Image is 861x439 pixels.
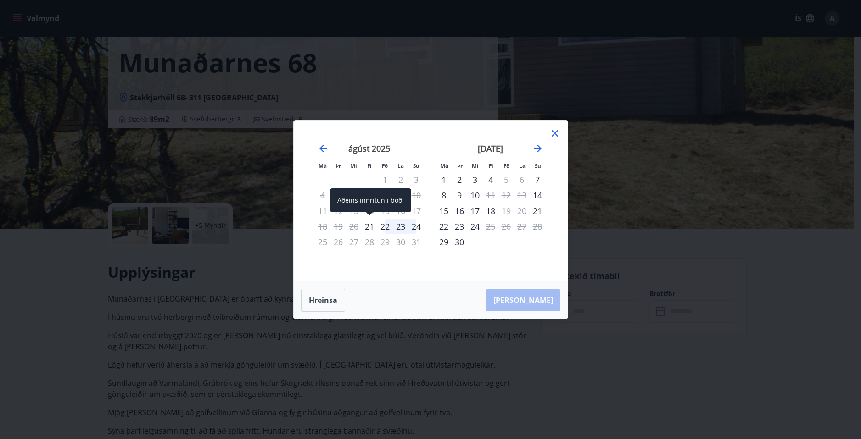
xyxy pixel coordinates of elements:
[519,162,526,169] small: La
[440,162,448,169] small: Má
[382,162,388,169] small: Fö
[532,143,543,154] div: Move forward to switch to the next month.
[503,162,509,169] small: Fö
[436,203,452,219] div: 15
[452,219,467,234] div: 23
[530,203,545,219] div: Aðeins innritun í boði
[305,132,557,270] div: Calendar
[408,234,424,250] td: Not available. sunnudagur, 31. ágúst 2025
[408,219,424,234] td: Choose sunnudagur, 24. ágúst 2025 as your check-in date. It’s available.
[483,172,498,187] div: 4
[452,172,467,187] div: 2
[483,187,498,203] td: Not available. fimmtudagur, 11. september 2025
[530,187,545,203] div: Aðeins innritun í boði
[397,162,404,169] small: La
[498,187,514,203] td: Not available. föstudagur, 12. september 2025
[467,219,483,234] td: Choose miðvikudagur, 24. september 2025 as your check-in date. It’s available.
[436,187,452,203] div: 8
[452,203,467,219] td: Choose þriðjudagur, 16. september 2025 as your check-in date. It’s available.
[436,172,452,187] div: Aðeins innritun í boði
[346,234,362,250] td: Not available. miðvikudagur, 27. ágúst 2025
[362,219,377,234] td: Choose fimmtudagur, 21. ágúst 2025 as your check-in date. It’s available.
[377,219,393,234] div: 22
[452,187,467,203] div: 9
[483,219,498,234] div: Aðeins útritun í boði
[436,234,452,250] td: Choose mánudagur, 29. september 2025 as your check-in date. It’s available.
[362,234,377,250] td: Not available. fimmtudagur, 28. ágúst 2025
[452,234,467,250] div: 30
[530,172,545,187] td: Choose sunnudagur, 7. september 2025 as your check-in date. It’s available.
[408,203,424,219] td: Not available. sunnudagur, 17. ágúst 2025
[315,203,330,219] td: Not available. mánudagur, 11. ágúst 2025
[362,219,377,234] div: Aðeins innritun í boði
[330,234,346,250] td: Not available. þriðjudagur, 26. ágúst 2025
[467,203,483,219] div: 17
[472,162,479,169] small: Mi
[436,187,452,203] td: Choose mánudagur, 8. september 2025 as your check-in date. It’s available.
[483,172,498,187] td: Choose fimmtudagur, 4. september 2025 as your check-in date. It’s available.
[377,219,393,234] td: Choose föstudagur, 22. ágúst 2025 as your check-in date. It’s available.
[535,162,541,169] small: Su
[530,172,545,187] div: Aðeins innritun í boði
[483,203,498,219] td: Choose fimmtudagur, 18. september 2025 as your check-in date. It’s available.
[514,187,530,203] td: Not available. laugardagur, 13. september 2025
[330,219,346,234] td: Not available. þriðjudagur, 19. ágúst 2025
[330,188,411,212] div: Aðeins innritun í boði
[346,219,362,234] td: Not available. miðvikudagur, 20. ágúst 2025
[346,187,362,203] td: Not available. miðvikudagur, 6. ágúst 2025
[408,172,424,187] td: Not available. sunnudagur, 3. ágúst 2025
[315,219,330,234] td: Not available. mánudagur, 18. ágúst 2025
[348,143,390,154] strong: ágúst 2025
[408,187,424,203] td: Not available. sunnudagur, 10. ágúst 2025
[452,203,467,219] div: 16
[498,203,514,219] div: Aðeins útritun í boði
[498,172,514,187] td: Not available. föstudagur, 5. september 2025
[436,219,452,234] td: Choose mánudagur, 22. september 2025 as your check-in date. It’s available.
[335,162,341,169] small: Þr
[319,162,327,169] small: Má
[436,203,452,219] td: Choose mánudagur, 15. september 2025 as your check-in date. It’s available.
[362,187,377,203] td: Not available. fimmtudagur, 7. ágúst 2025
[318,143,329,154] div: Move backward to switch to the previous month.
[530,203,545,219] td: Choose sunnudagur, 21. september 2025 as your check-in date. It’s available.
[367,162,372,169] small: Fi
[514,172,530,187] td: Not available. laugardagur, 6. september 2025
[514,203,530,219] td: Not available. laugardagur, 20. september 2025
[467,172,483,187] td: Choose miðvikudagur, 3. september 2025 as your check-in date. It’s available.
[483,187,498,203] div: Aðeins útritun í boði
[452,172,467,187] td: Choose þriðjudagur, 2. september 2025 as your check-in date. It’s available.
[408,219,424,234] div: 24
[467,172,483,187] div: 3
[530,187,545,203] td: Choose sunnudagur, 14. september 2025 as your check-in date. It’s available.
[530,219,545,234] td: Not available. sunnudagur, 28. september 2025
[498,172,514,187] div: Aðeins útritun í boði
[452,234,467,250] td: Choose þriðjudagur, 30. september 2025 as your check-in date. It’s available.
[452,187,467,203] td: Choose þriðjudagur, 9. september 2025 as your check-in date. It’s available.
[315,187,330,203] td: Not available. mánudagur, 4. ágúst 2025
[467,203,483,219] td: Choose miðvikudagur, 17. september 2025 as your check-in date. It’s available.
[377,187,393,203] td: Not available. föstudagur, 8. ágúst 2025
[467,187,483,203] td: Choose miðvikudagur, 10. september 2025 as your check-in date. It’s available.
[301,289,345,312] button: Hreinsa
[393,187,408,203] td: Not available. laugardagur, 9. ágúst 2025
[436,219,452,234] div: 22
[467,219,483,234] div: 24
[436,172,452,187] td: Choose mánudagur, 1. september 2025 as your check-in date. It’s available.
[393,172,408,187] td: Not available. laugardagur, 2. ágúst 2025
[483,203,498,219] div: 18
[489,162,493,169] small: Fi
[457,162,463,169] small: Þr
[350,162,357,169] small: Mi
[498,219,514,234] td: Not available. föstudagur, 26. september 2025
[393,219,408,234] div: 23
[436,234,452,250] div: Aðeins innritun í boði
[315,234,330,250] div: Aðeins útritun í boði
[315,234,330,250] td: Not available. mánudagur, 25. ágúst 2025
[498,203,514,219] td: Not available. föstudagur, 19. september 2025
[393,219,408,234] td: Choose laugardagur, 23. ágúst 2025 as your check-in date. It’s available.
[483,219,498,234] td: Not available. fimmtudagur, 25. september 2025
[514,219,530,234] td: Not available. laugardagur, 27. september 2025
[478,143,503,154] strong: [DATE]
[377,172,393,187] td: Not available. föstudagur, 1. ágúst 2025
[377,234,393,250] td: Not available. föstudagur, 29. ágúst 2025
